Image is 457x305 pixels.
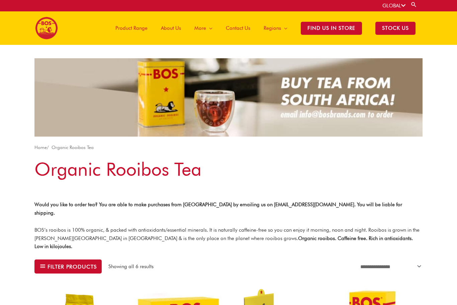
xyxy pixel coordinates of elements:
[226,18,250,38] span: Contact Us
[109,11,154,45] a: Product Range
[382,3,405,9] a: GLOBAL
[104,11,422,45] nav: Site Navigation
[108,263,154,271] p: Showing all 6 results
[188,11,219,45] a: More
[375,22,416,35] span: STOCK US
[34,143,423,152] nav: Breadcrumb
[257,11,294,45] a: Regions
[35,17,58,40] img: BOS logo finals-200px
[301,22,362,35] span: Find Us in Store
[34,202,402,216] strong: Would you like to order tea? You are able to make purchases from [GEOGRAPHIC_DATA] by emailing us...
[34,259,102,274] button: Filter products
[48,264,97,269] span: Filter products
[34,156,423,182] h1: Organic Rooibos Tea
[194,18,206,38] span: More
[161,18,181,38] span: About Us
[369,11,422,45] a: STOCK US
[294,11,369,45] a: Find Us in Store
[264,18,281,38] span: Regions
[356,260,423,273] select: Shop order
[410,1,417,8] a: Search button
[219,11,257,45] a: Contact Us
[34,145,47,150] a: Home
[34,226,423,251] p: BOS’s rooibos is 100% organic, & packed with antioxidants/essential minerals. It is naturally caf...
[154,11,188,45] a: About Us
[115,18,148,38] span: Product Range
